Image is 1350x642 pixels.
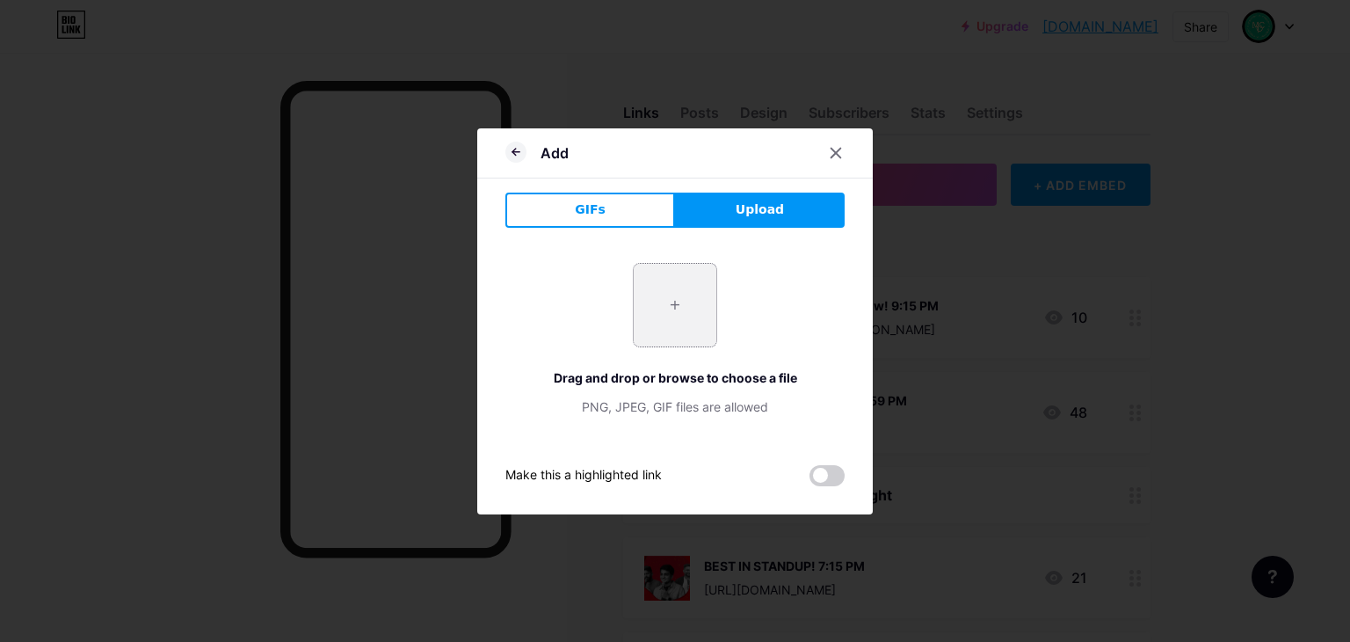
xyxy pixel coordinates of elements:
div: Drag and drop or browse to choose a file [505,368,845,387]
div: Add [541,142,569,164]
span: GIFs [575,201,606,219]
button: Upload [675,193,845,228]
div: Make this a highlighted link [505,465,662,486]
button: GIFs [505,193,675,228]
div: PNG, JPEG, GIF files are allowed [505,398,845,416]
span: Upload [736,201,784,219]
